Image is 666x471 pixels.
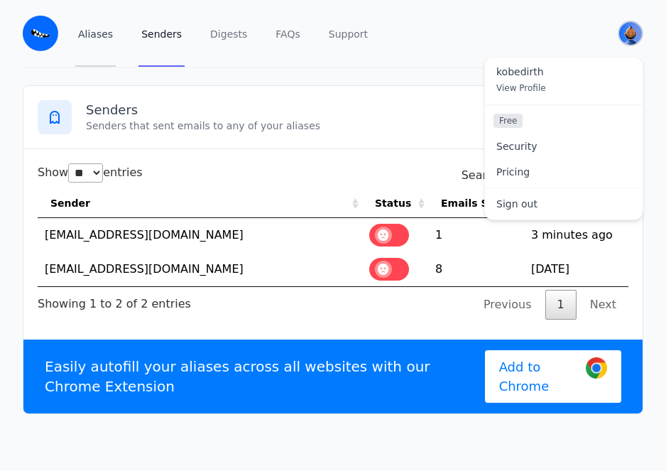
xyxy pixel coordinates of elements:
span: Free [493,114,523,128]
th: Status: activate to sort column ascending [362,189,428,218]
img: Email Monster [23,16,58,51]
th: Emails Sent: activate to sort column ascending [428,189,524,218]
td: [EMAIL_ADDRESS][DOMAIN_NAME] [38,218,362,252]
td: 8 [428,252,524,286]
a: Sign out [485,191,643,217]
a: Previous [471,290,544,320]
select: Showentries [68,163,103,183]
span: View Profile [496,83,546,93]
img: kobedirth's Avatar [619,22,642,45]
div: Showing 1 to 2 of 2 entries [38,287,191,313]
span: kobedirth [496,66,631,79]
h3: Senders [86,102,628,119]
td: 3 minutes ago [524,218,628,252]
label: Show entries [38,166,143,179]
span: Add to Chrome [499,357,575,396]
a: kobedirth View Profile [485,58,643,104]
p: Senders that sent emails to any of your aliases [86,119,628,133]
a: 1 [545,290,577,320]
a: Pricing [485,159,643,185]
label: Search: [462,168,628,182]
td: 1 [428,218,524,252]
a: Add to Chrome [485,350,621,403]
a: Next [578,290,628,320]
button: User menu [618,21,643,46]
p: Easily autofill your aliases across all websites with our Chrome Extension [45,357,485,396]
td: [DATE] [524,252,628,286]
td: [EMAIL_ADDRESS][DOMAIN_NAME] [38,252,362,286]
a: Security [485,134,643,159]
th: Sender: activate to sort column ascending [38,189,362,218]
img: Google Chrome Logo [586,357,607,379]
